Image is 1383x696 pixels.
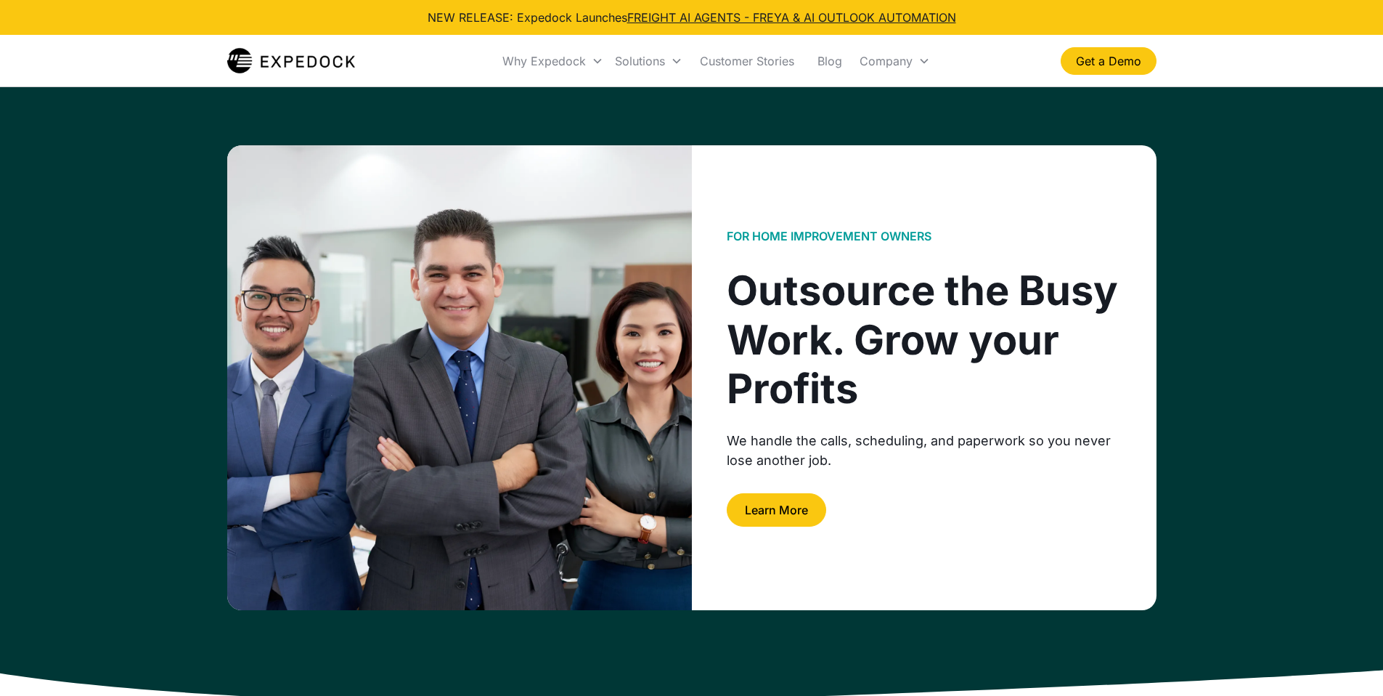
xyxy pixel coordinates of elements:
div: Solutions [615,54,665,68]
a: Learn More [727,493,826,527]
a: home [227,46,356,76]
div: Company [854,36,936,86]
a: Blog [806,36,854,86]
div: We handle the calls, scheduling, and paperwork so you never lose another job. [727,431,1122,470]
div: Why Expedock [502,54,586,68]
div: Outsource the Busy Work. Grow your Profits [727,267,1122,413]
a: Get a Demo [1061,47,1156,75]
img: Expedock Logo [227,46,356,76]
a: Customer Stories [688,36,806,86]
a: FREIGHT AI AGENTS - FREYA & AI OUTLOOK AUTOMATION [627,10,956,25]
h1: FOR Home improvement owners [727,230,931,243]
div: Why Expedock [497,36,609,86]
div: Solutions [609,36,688,86]
img: three employees in corporate suit and in cross arm pose [227,145,692,610]
div: Company [860,54,913,68]
div: NEW RELEASE: Expedock Launches [428,9,956,26]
